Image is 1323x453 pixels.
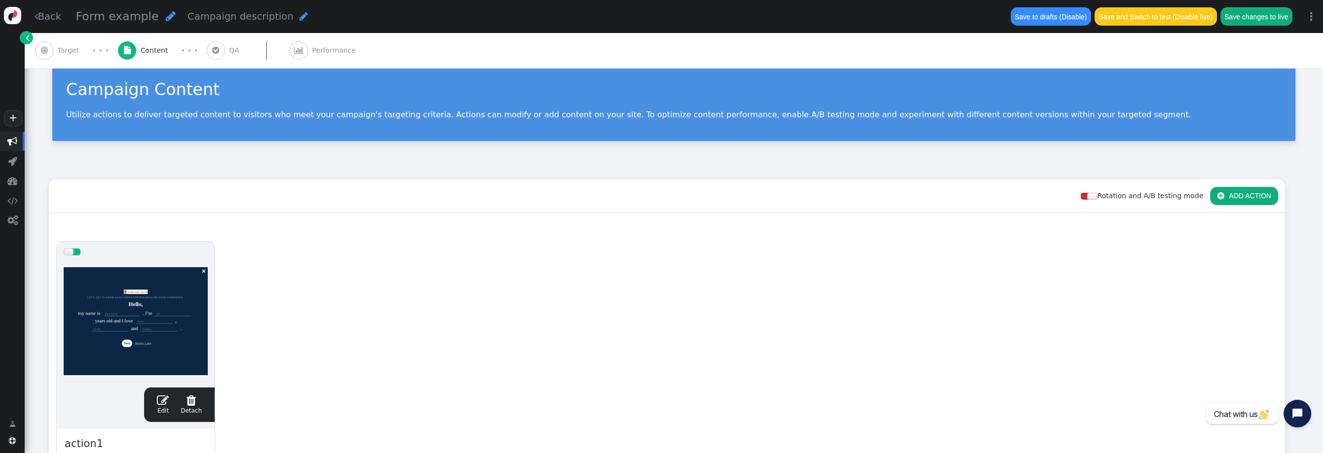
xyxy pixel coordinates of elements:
[1095,7,1217,25] button: Save and Switch to test (Disable live)
[7,196,18,206] span: 
[166,10,176,22] span: 
[157,394,169,415] a: Edit
[41,46,48,54] span: 
[58,45,83,56] span: Target
[300,11,308,21] span: 
[4,110,22,127] a: +
[207,33,290,68] a:  QA
[229,45,243,56] span: QA
[64,436,104,453] span: action1
[9,437,16,444] span: 
[1220,7,1292,25] button: Save changes to live
[312,45,360,56] span: Performance
[4,7,21,24] img: logo-icon.svg
[20,31,33,44] a: 
[212,46,219,54] span: 
[124,46,131,54] span: 
[9,419,16,429] span: 
[181,394,202,406] span: 
[2,415,23,433] a: 
[35,11,38,21] span: 
[181,394,202,415] a: Detach
[181,44,197,57] div: · · ·
[35,9,62,24] a: Back
[35,33,118,68] a:  Target · · ·
[7,137,17,146] span: 
[8,156,17,166] span: 
[66,77,1282,102] div: Campaign Content
[92,44,109,57] div: · · ·
[7,176,17,186] span: 
[7,215,18,225] span: 
[141,45,172,56] span: Content
[66,110,1282,119] p: Utilize actions to deliver targeted content to visitors who meet your campaign's targeting criter...
[181,394,202,414] span: Detach
[26,33,30,43] span: 
[157,394,169,406] span: 
[76,9,159,23] span: Form example
[290,33,378,68] a:  Performance
[1081,191,1210,201] div: Rotation and A/B testing mode
[1011,7,1091,25] button: Save to drafts (Disable)
[188,11,294,22] span: Campaign description
[118,33,207,68] a:  Content · · ·
[1299,2,1323,31] a: ⋮
[294,46,303,54] span: 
